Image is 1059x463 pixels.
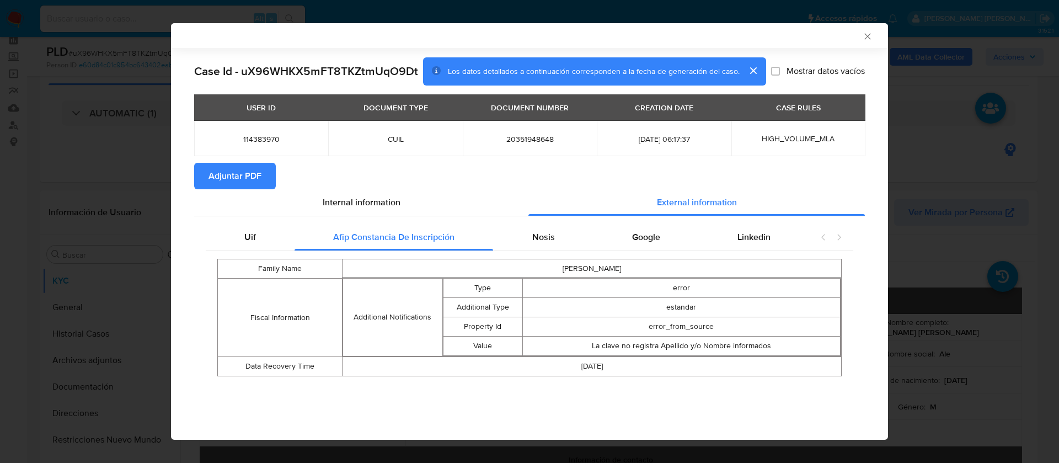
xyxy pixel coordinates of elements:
[740,57,766,84] button: cerrar
[244,231,256,243] span: Uif
[194,163,276,189] button: Adjuntar PDF
[341,134,449,144] span: CUIL
[343,259,842,279] td: [PERSON_NAME]
[610,134,718,144] span: [DATE] 06:17:37
[443,298,522,317] td: Additional Type
[771,67,780,76] input: Mostrar datos vacíos
[522,279,840,298] td: error
[323,196,400,209] span: Internal information
[208,164,261,188] span: Adjuntar PDF
[343,279,443,356] td: Additional Notifications
[484,98,575,117] div: DOCUMENT NUMBER
[787,66,865,77] span: Mostrar datos vacíos
[762,133,835,144] span: HIGH_VOLUME_MLA
[171,23,888,440] div: closure-recommendation-modal
[448,66,740,77] span: Los datos detallados a continuación corresponden a la fecha de generación del caso.
[632,231,660,243] span: Google
[343,357,842,376] td: [DATE]
[737,231,771,243] span: Linkedin
[207,134,315,144] span: 114383970
[194,64,418,78] h2: Case Id - uX96WHKX5mFT8TKZtmUqO9Dt
[476,134,584,144] span: 20351948648
[194,189,865,216] div: Detailed info
[333,231,454,243] span: Afip Constancia De Inscripción
[443,279,522,298] td: Type
[240,98,282,117] div: USER ID
[218,279,343,357] td: Fiscal Information
[218,259,343,279] td: Family Name
[443,337,522,356] td: Value
[206,224,809,251] div: Detailed external info
[628,98,700,117] div: CREATION DATE
[532,231,555,243] span: Nosis
[357,98,435,117] div: DOCUMENT TYPE
[862,31,872,41] button: Cerrar ventana
[657,196,737,209] span: External information
[218,357,343,376] td: Data Recovery Time
[443,317,522,337] td: Property Id
[769,98,827,117] div: CASE RULES
[523,340,840,352] div: La clave no registra Apellido y/o Nombre informados
[522,317,840,337] td: error_from_source
[522,298,840,317] td: estandar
